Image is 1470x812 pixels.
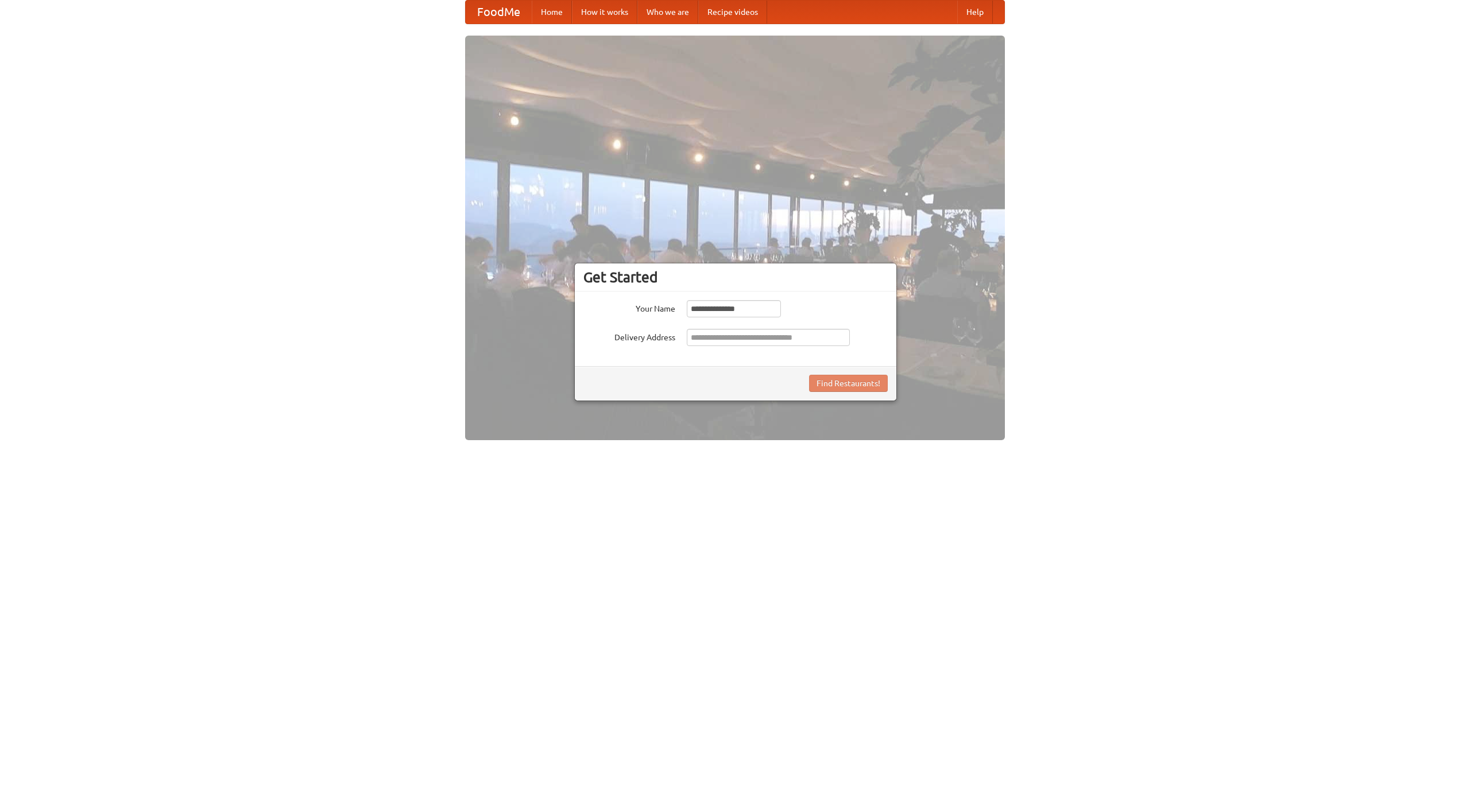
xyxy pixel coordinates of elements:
h3: Get Started [583,269,888,286]
a: Help [957,1,993,24]
a: Home [532,1,572,24]
label: Delivery Address [583,329,675,343]
a: FoodMe [466,1,532,24]
a: Who we are [637,1,698,24]
label: Your Name [583,300,675,314]
a: Recipe videos [698,1,767,24]
button: Find Restaurants! [809,375,888,392]
a: How it works [572,1,637,24]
